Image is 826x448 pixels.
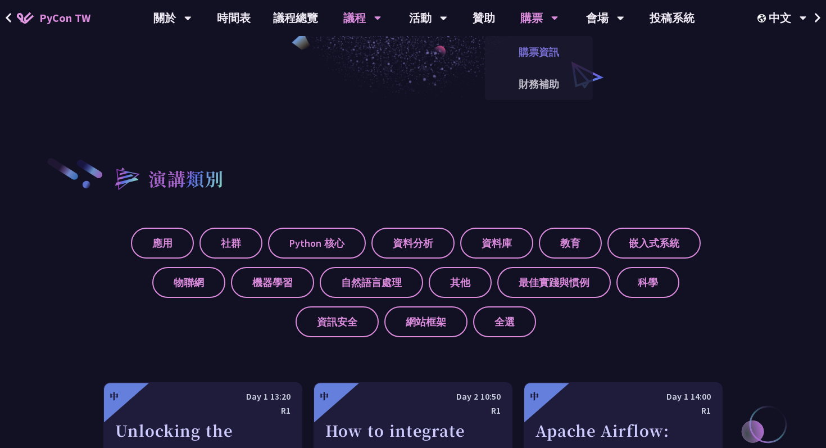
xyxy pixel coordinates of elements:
div: R1 [535,404,711,418]
label: 資料分析 [371,228,455,259]
img: heading-bullet [103,157,148,200]
label: 網站框架 [384,306,468,337]
h2: 演講類別 [148,165,224,192]
label: 資料庫 [460,228,533,259]
span: PyCon TW [39,10,90,26]
label: 物聯網 [152,267,225,298]
label: 科學 [616,267,679,298]
div: 中 [530,390,539,403]
img: Home icon of PyCon TW 2025 [17,12,34,24]
label: 機器學習 [231,267,314,298]
div: 中 [320,390,329,403]
a: 購票資訊 [485,39,593,65]
label: 社群 [199,228,262,259]
div: R1 [325,404,501,418]
label: 嵌入式系統 [607,228,701,259]
label: 教育 [539,228,602,259]
a: PyCon TW [6,4,102,32]
label: 應用 [131,228,194,259]
label: 自然語言處理 [320,267,423,298]
a: 財務補助 [485,71,593,97]
div: Day 2 10:50 [325,390,501,404]
img: Locale Icon [757,14,769,22]
label: 全選 [473,306,536,337]
div: Day 1 13:20 [115,390,291,404]
label: Python 核心 [268,228,366,259]
label: 資訊安全 [296,306,379,337]
label: 最佳實踐與慣例 [497,267,611,298]
div: 中 [110,390,119,403]
div: R1 [115,404,291,418]
label: 其他 [429,267,492,298]
div: Day 1 14:00 [535,390,711,404]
